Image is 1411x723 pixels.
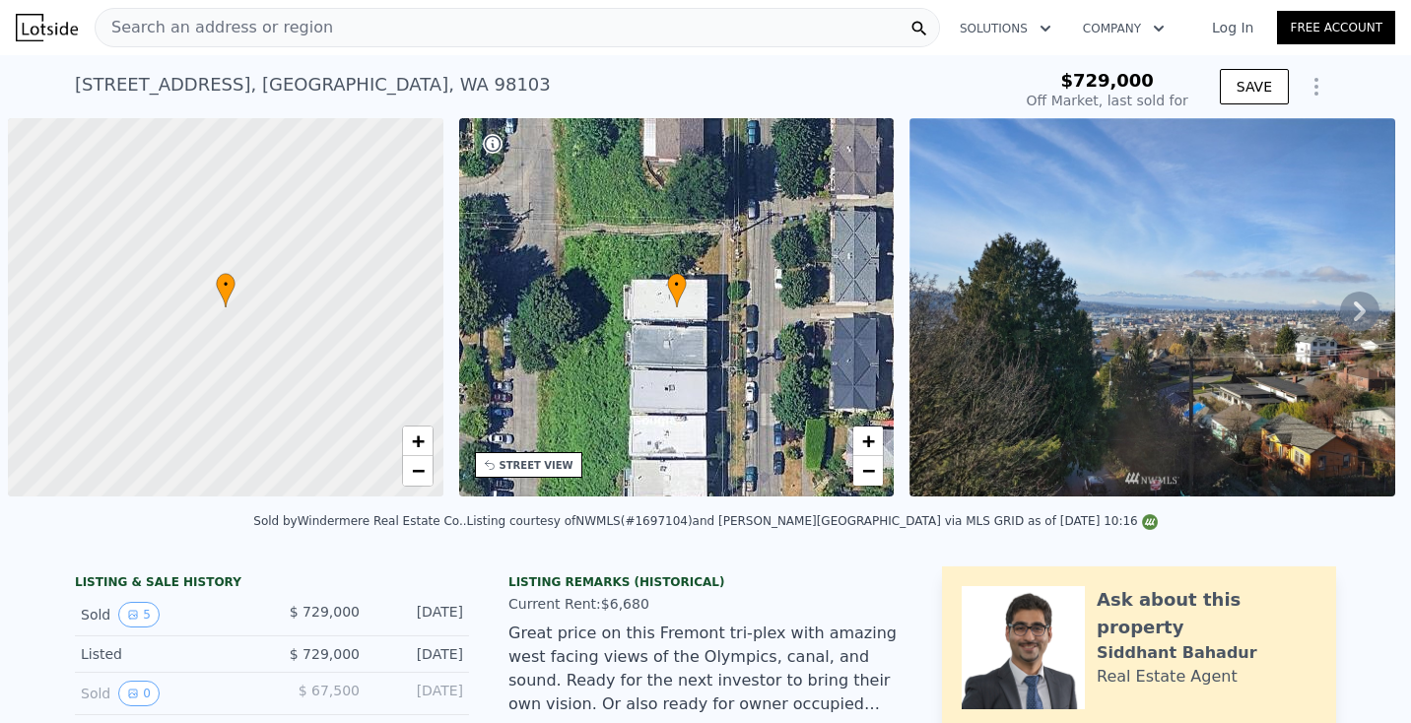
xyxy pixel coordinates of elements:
[299,683,360,698] span: $ 67,500
[500,458,573,473] div: STREET VIEW
[375,602,463,627] div: [DATE]
[403,456,433,486] a: Zoom out
[118,602,160,627] button: View historical data
[1067,11,1180,46] button: Company
[1097,665,1238,689] div: Real Estate Agent
[1220,69,1289,104] button: SAVE
[1097,586,1316,641] div: Ask about this property
[1060,70,1154,91] span: $729,000
[75,71,551,99] div: [STREET_ADDRESS] , [GEOGRAPHIC_DATA] , WA 98103
[862,428,875,453] span: +
[508,622,903,716] div: Great price on this Fremont tri-plex with amazing west facing views of the Olympics, canal, and s...
[290,604,360,620] span: $ 729,000
[290,646,360,662] span: $ 729,000
[1027,91,1188,110] div: Off Market, last sold for
[375,644,463,664] div: [DATE]
[667,273,687,307] div: •
[81,644,256,664] div: Listed
[81,681,256,706] div: Sold
[403,427,433,456] a: Zoom in
[1142,514,1158,530] img: NWMLS Logo
[667,276,687,294] span: •
[16,14,78,41] img: Lotside
[853,427,883,456] a: Zoom in
[375,681,463,706] div: [DATE]
[944,11,1067,46] button: Solutions
[411,428,424,453] span: +
[601,596,649,612] span: $6,680
[75,574,469,594] div: LISTING & SALE HISTORY
[1277,11,1395,44] a: Free Account
[253,514,466,528] div: Sold by Windermere Real Estate Co. .
[1188,18,1277,37] a: Log In
[96,16,333,39] span: Search an address or region
[909,118,1395,496] img: Sale: 118611062 Parcel: 97791741
[216,276,235,294] span: •
[1297,67,1336,106] button: Show Options
[1097,641,1257,665] div: Siddhant Bahadur
[81,602,256,627] div: Sold
[853,456,883,486] a: Zoom out
[118,681,160,706] button: View historical data
[508,596,601,612] span: Current Rent:
[508,574,903,590] div: Listing Remarks (Historical)
[216,273,235,307] div: •
[862,458,875,483] span: −
[467,514,1158,528] div: Listing courtesy of NWMLS (#1697104) and [PERSON_NAME][GEOGRAPHIC_DATA] via MLS GRID as of [DATE]...
[411,458,424,483] span: −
